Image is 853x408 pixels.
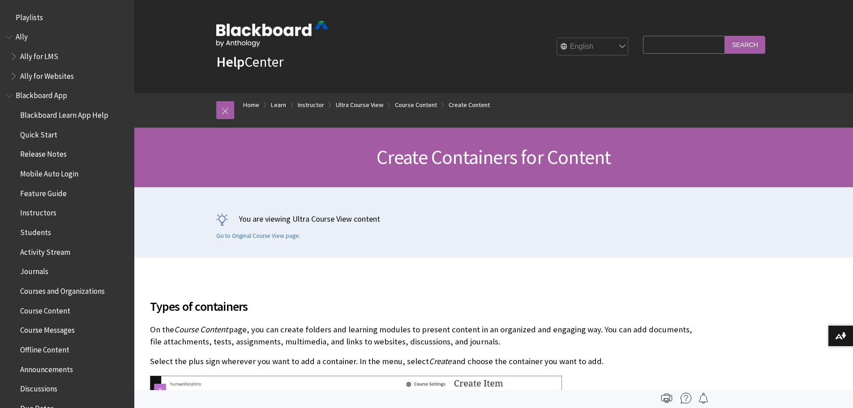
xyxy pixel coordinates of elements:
span: Mobile Auto Login [20,166,78,178]
p: Select the plus sign wherever you want to add a container. In the menu, select and choose the con... [150,356,705,367]
a: Home [243,99,259,111]
span: Blackboard App [16,88,67,100]
a: Instructor [298,99,324,111]
img: Print [661,393,672,404]
a: Go to Original Course View page. [216,232,300,240]
nav: Book outline for Anthology Ally Help [5,30,129,84]
img: Blackboard by Anthology [216,21,328,47]
p: On the page, you can create folders and learning modules to present content in an organized and e... [150,324,705,347]
span: Announcements [20,362,73,374]
span: Courses and Organizations [20,283,105,296]
span: Instructors [20,206,56,218]
span: Quick Start [20,127,57,139]
span: Types of containers [150,297,705,316]
span: Blackboard Learn App Help [20,107,108,120]
nav: Book outline for Playlists [5,10,129,25]
span: Activity Stream [20,245,70,257]
img: More help [681,393,691,404]
span: Discussions [20,381,57,393]
a: Ultra Course View [336,99,383,111]
span: Offline Content [20,342,69,354]
select: Site Language Selector [557,38,629,56]
span: Feature Guide [20,186,67,198]
p: You are viewing Ultra Course View content [216,213,772,224]
a: Course Content [395,99,437,111]
span: Playlists [16,10,43,22]
strong: Help [216,53,244,71]
span: Ally for LMS [20,49,58,61]
span: Release Notes [20,147,67,159]
a: Learn [271,99,286,111]
input: Search [725,36,765,53]
a: HelpCenter [216,53,283,71]
a: Create Content [449,99,490,111]
span: Course Messages [20,323,75,335]
span: Students [20,225,51,237]
span: Create Containers for Content [377,145,611,169]
span: Course Content [174,324,228,335]
img: Follow this page [698,393,709,404]
span: Ally [16,30,28,42]
span: Ally for Websites [20,69,74,81]
span: Create [429,356,451,366]
span: Course Content [20,303,70,315]
span: Journals [20,264,48,276]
